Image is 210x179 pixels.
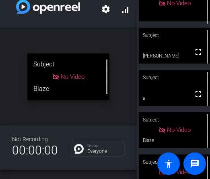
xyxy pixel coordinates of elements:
mat-icon: fullscreen [194,47,203,57]
mat-icon: fullscreen [194,89,203,99]
div: Subject [139,28,210,43]
img: Chat Icon [74,144,84,154]
div: Subject [27,53,109,75]
span: No Video [61,73,84,80]
div: Not Recording [12,135,58,144]
div: Subject [139,70,210,85]
mat-icon: settings [101,4,111,14]
span: 00:00:00 [12,140,58,160]
mat-icon: message [190,159,200,169]
div: Subject [139,154,210,170]
span: No Video [167,126,191,134]
p: Everyone [87,149,120,154]
mat-icon: accessibility [164,159,173,169]
div: Subject [139,112,210,128]
p: Group [87,144,120,148]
